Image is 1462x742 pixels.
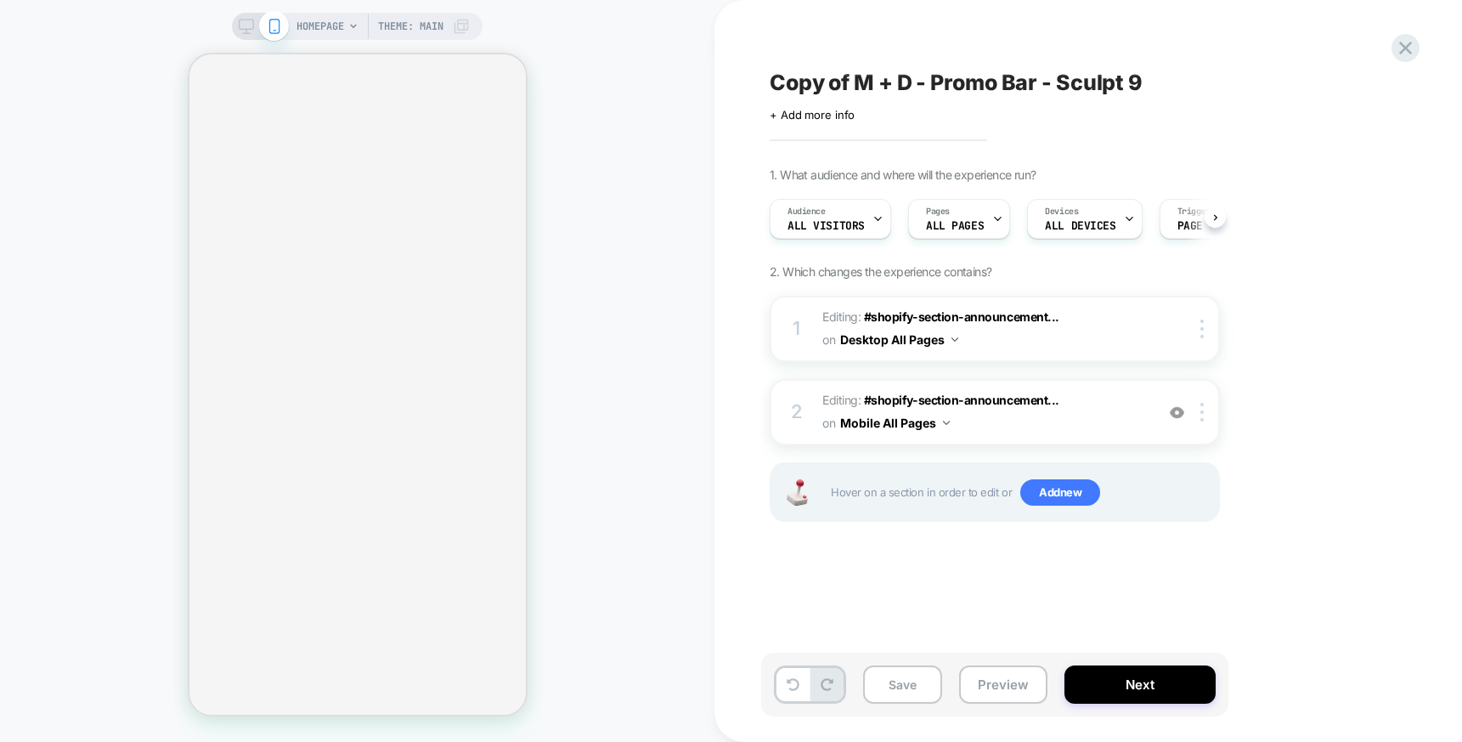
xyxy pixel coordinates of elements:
span: + Add more info [770,108,855,122]
img: Joystick [780,479,814,506]
button: Mobile All Pages [840,411,950,435]
span: on [822,329,835,350]
span: Audience [787,206,826,218]
span: Page Load [1177,220,1235,232]
button: Next [1064,666,1216,704]
span: Copy of M + D - Promo Bar - Sculpt 9 [770,70,1143,95]
span: #shopify-section-announcement... [864,393,1059,407]
img: down arrow [951,337,958,342]
span: 2. Which changes the experience contains? [770,264,991,279]
button: Save [863,666,942,704]
span: HOMEPAGE [296,13,344,40]
img: down arrow [943,421,950,425]
span: Editing : [822,306,1146,352]
img: close [1200,403,1204,422]
div: 2 [788,395,805,429]
span: Trigger [1177,206,1211,218]
span: Editing : [822,389,1146,435]
span: Add new [1020,479,1100,507]
span: ALL DEVICES [1045,220,1115,232]
span: Theme: MAIN [378,13,443,40]
span: 1. What audience and where will the experience run? [770,167,1036,182]
div: 1 [788,312,805,346]
img: close [1200,320,1204,338]
span: All Visitors [787,220,865,232]
span: Devices [1045,206,1078,218]
img: crossed eye [1170,405,1184,420]
span: ALL PAGES [926,220,984,232]
span: Pages [926,206,950,218]
span: Hover on a section in order to edit or [831,479,1210,507]
span: on [822,412,835,433]
span: #shopify-section-announcement... [864,309,1059,324]
button: Preview [959,666,1047,704]
button: Desktop All Pages [840,327,958,352]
